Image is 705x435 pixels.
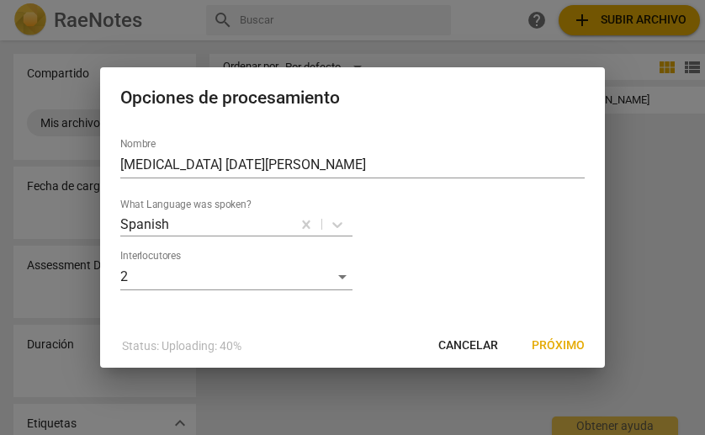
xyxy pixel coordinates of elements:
p: Spanish [120,215,169,234]
span: Próximo [532,337,585,354]
span: Cancelar [438,337,498,354]
p: Status: Uploading: 40% [122,337,241,355]
label: What Language was spoken? [120,200,252,210]
div: 2 [120,263,352,290]
button: Cancelar [425,331,512,361]
h2: Opciones de procesamiento [120,88,585,109]
label: Nombre [120,140,156,150]
label: Interlocutores [120,252,181,262]
button: Próximo [518,331,598,361]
